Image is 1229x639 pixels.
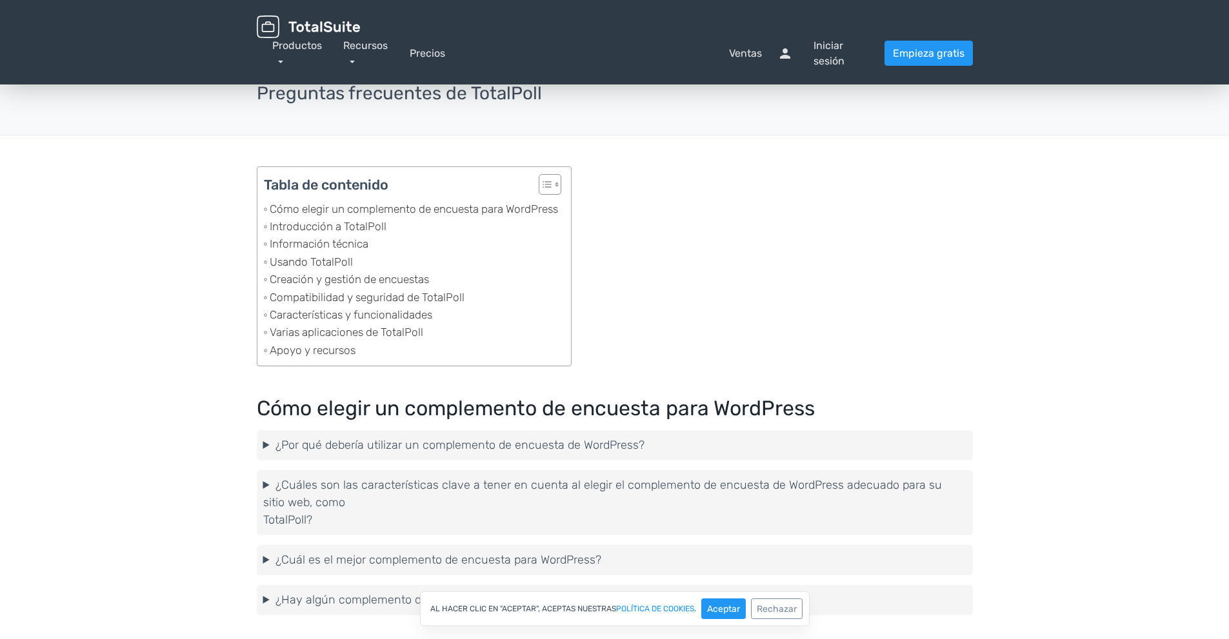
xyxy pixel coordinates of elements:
[343,39,388,52] font: Recursos
[264,324,423,341] a: Varias aplicaciones de TotalPoll
[270,308,432,321] font: Características y funcionalidades
[272,39,322,52] font: Productos
[701,598,746,619] button: Aceptar
[410,47,445,59] font: Precios
[270,220,386,233] font: Introducción a TotalPoll
[272,39,322,67] a: Productos
[263,437,966,454] summary: ¿Por qué debería utilizar un complemento de encuesta de WordPress?
[814,39,844,67] font: Iniciar sesión
[257,83,542,104] font: Preguntas frecuentes de TotalPoll
[264,253,353,271] a: Usando TotalPoll
[884,41,973,66] a: Empieza gratis
[264,289,465,306] a: Compatibilidad y seguridad de TotalPoll
[893,47,964,59] font: Empieza gratis
[264,271,429,288] a: Creación y gestión de encuestas
[777,46,808,61] font: persona
[707,604,740,614] font: Aceptar
[270,202,558,215] font: Cómo elegir un complemento de encuesta para WordPress
[263,477,966,529] summary: ¿Cuáles son las características clave a tener en cuenta al elegir el complemento de encuesta de W...
[445,46,762,61] a: pregunta_respuestaVentas
[270,291,465,304] font: Compatibilidad y seguridad de TotalPoll
[263,513,312,527] font: TotalPoll?
[616,604,694,613] font: política de cookies
[264,235,368,253] a: Información técnica
[410,46,445,61] a: Precios
[616,605,694,613] a: política de cookies
[445,46,724,61] font: pregunta_respuesta
[275,438,644,452] font: ¿Por qué debería utilizar un complemento de encuesta de WordPress?
[751,598,803,619] button: Rechazar
[275,553,601,567] font: ¿Cuál es el mejor complemento de encuesta para WordPress?
[529,173,558,201] a: Alternar tabla de contenido
[264,201,558,218] a: Cómo elegir un complemento de encuesta para WordPress
[757,604,797,614] font: Rechazar
[263,551,966,569] summary: ¿Cuál es el mejor complemento de encuesta para WordPress?
[263,478,942,509] font: ¿Cuáles son las características clave a tener en cuenta al elegir el complemento de encuesta de W...
[264,306,432,324] a: Características y funcionalidades
[264,177,388,193] font: Tabla de contenido
[430,604,616,613] font: Al hacer clic en "Aceptar", aceptas nuestras
[270,237,368,250] font: Información técnica
[777,38,868,69] a: personaIniciar sesión
[270,255,353,268] font: Usando TotalPoll
[257,396,815,420] font: Cómo elegir un complemento de encuesta para WordPress
[264,342,355,359] a: Apoyo y recursos
[270,273,429,286] font: Creación y gestión de encuestas
[343,39,388,67] a: Recursos
[257,15,360,38] img: TotalSuite para WordPress
[270,344,355,357] font: Apoyo y recursos
[264,218,386,235] a: Introducción a TotalPoll
[694,604,696,613] font: .
[270,326,423,339] font: Varias aplicaciones de TotalPoll
[729,47,762,59] font: Ventas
